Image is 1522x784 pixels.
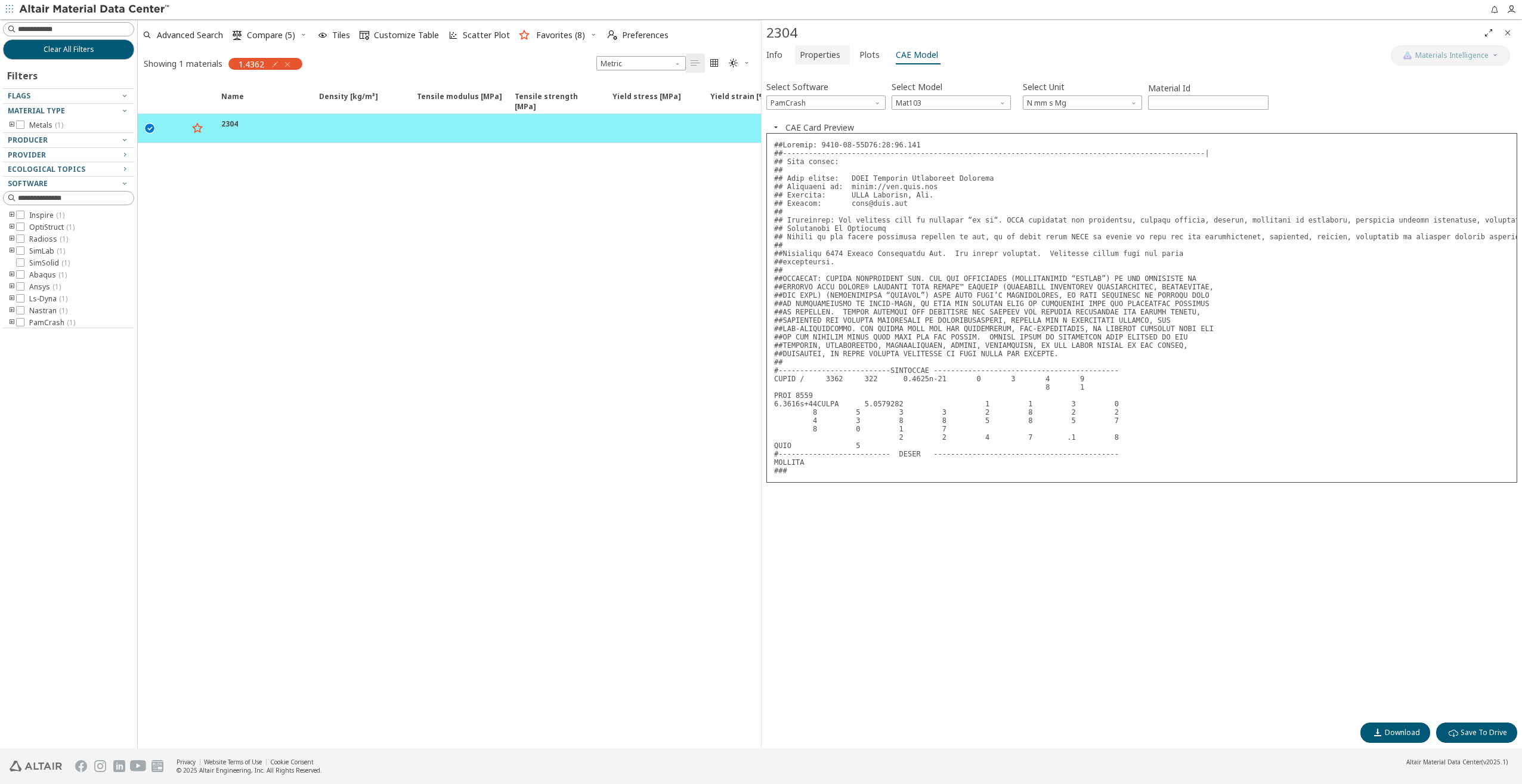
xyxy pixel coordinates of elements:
[270,758,314,766] a: Cookie Consent
[766,45,782,64] span: Info
[724,54,755,73] button: Theme
[417,91,502,113] span: Tensile modulus [MPa]
[896,45,938,64] span: CAE Model
[8,106,65,116] span: Material Type
[29,318,75,328] span: PamCrash
[145,122,156,133] i: 
[766,133,1517,483] pre: ##Loremip: 9410-08-55D76:28:96.141 ##------------------------------------------------------------...
[800,45,840,64] span: Properties
[162,91,188,113] span: Expand
[596,56,686,70] div: Unit System
[785,122,854,133] button: CAE Card Preview
[29,234,68,244] span: Radioss
[374,31,439,39] span: Customize Table
[705,54,724,73] button: Tile View
[188,91,214,113] span: Favorite
[766,95,886,110] span: PamCrash
[60,234,68,244] span: ( 1 )
[1360,723,1430,743] button: Download
[52,282,61,292] span: ( 1 )
[59,294,67,304] span: ( 1 )
[410,91,508,113] span: Tensile modulus [MPa]
[58,270,67,280] span: ( 1 )
[319,91,378,113] span: Density [kg/m³]
[766,23,1479,42] div: 2304
[8,223,16,232] i: toogle group
[29,282,61,292] span: Ansys
[57,246,65,256] span: ( 1 )
[703,91,801,113] span: Yield strain [%]
[239,58,264,69] span: 1.4362
[247,31,295,39] span: Compare (5)
[8,91,30,101] span: Flags
[8,270,16,280] i: toogle group
[157,31,223,39] span: Advanced Search
[55,120,63,130] span: ( 1 )
[56,210,64,220] span: ( 1 )
[188,119,207,138] button: Favorite
[8,164,85,174] span: Ecological Topics
[1023,78,1065,95] label: Select Unit
[710,58,719,68] i: 
[3,133,134,147] button: Producer
[8,121,16,130] i: toogle group
[233,30,242,40] i: 
[596,56,686,70] span: Metric
[8,234,16,244] i: toogle group
[61,258,70,268] span: ( 1 )
[29,211,64,220] span: Inspire
[8,294,16,304] i: toogle group
[332,31,350,39] span: Tiles
[66,222,75,232] span: ( 1 )
[29,246,65,256] span: SimLab
[686,54,705,73] button: Table View
[1149,96,1268,109] input: Start Number
[29,223,75,232] span: OptiStruct
[3,89,134,103] button: Flags
[1415,51,1489,60] span: Materials Intelligence
[1406,758,1481,766] span: Altair Material Data Center
[214,91,312,113] span: Name
[3,104,134,118] button: Material Type
[8,135,48,145] span: Producer
[892,95,1011,110] span: Mat103
[3,177,134,191] button: Software
[1385,728,1420,737] span: Download
[1148,81,1269,95] label: Material Id
[67,317,75,328] span: ( 1 )
[536,31,585,39] span: Favorites (8)
[710,91,769,113] span: Yield strain [%]
[19,4,171,16] img: Altair Material Data Center
[3,162,134,177] button: Ecological Topics
[1498,23,1517,42] button: Close
[177,758,196,766] a: Privacy
[29,306,67,316] span: Nastran
[766,95,886,110] div: Software
[605,91,703,113] span: Yield stress [MPa]
[766,122,785,133] button: Close
[729,58,738,68] i: 
[1406,758,1508,766] div: (v2025.1)
[1391,45,1510,66] button: AI CopilotMaterials Intelligence
[3,148,134,162] button: Provider
[221,91,244,113] span: Name
[29,294,67,304] span: Ls-Dyna
[859,45,880,64] span: Plots
[204,758,262,766] a: Website Terms of Use
[8,318,16,328] i: toogle group
[612,91,681,113] span: Yield stress [MPa]
[515,91,601,113] span: Tensile strength [MPa]
[1403,51,1412,60] img: AI Copilot
[622,31,669,39] span: Preferences
[1449,728,1458,737] i: 
[508,91,605,113] span: Tensile strength [MPa]
[44,45,94,54] span: Clear All Filters
[8,178,48,189] span: Software
[360,30,369,40] i: 
[8,306,16,316] i: toogle group
[177,766,322,774] div: © 2025 Altair Engineering, Inc. All Rights Reserved.
[691,58,700,68] i: 
[608,30,617,40] i: 
[8,246,16,256] i: toogle group
[312,91,410,113] span: Density [kg/m³]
